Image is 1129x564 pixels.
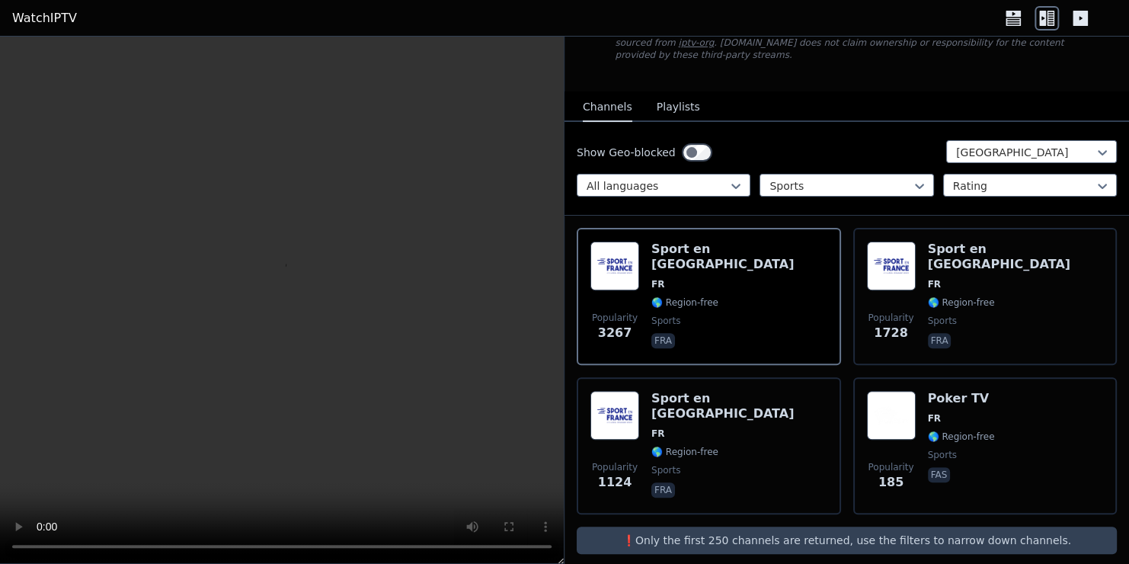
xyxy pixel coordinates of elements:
img: Sport en France [867,242,916,290]
p: fra [928,333,951,348]
h6: Sport en [GEOGRAPHIC_DATA] [651,391,827,421]
span: sports [928,449,957,461]
span: 🌎 Region-free [651,446,718,458]
p: ❗️Only the first 250 channels are returned, use the filters to narrow down channels. [583,533,1111,548]
img: Sport en France [590,391,639,440]
a: WatchIPTV [12,9,77,27]
p: fas [928,467,951,482]
h6: Sport en [GEOGRAPHIC_DATA] [928,242,1104,272]
img: Sport en France [590,242,639,290]
h6: Poker TV [928,391,995,406]
h6: Sport en [GEOGRAPHIC_DATA] [651,242,827,272]
span: 1728 [874,324,908,342]
p: [DOMAIN_NAME] does not host or serve any video content directly. All streams available here are s... [616,24,1079,61]
span: 🌎 Region-free [928,431,995,443]
p: fra [651,333,675,348]
span: 1124 [598,473,632,492]
a: iptv-org [679,37,715,48]
span: 3267 [598,324,632,342]
span: 🌎 Region-free [651,296,718,309]
label: Show Geo-blocked [577,145,676,160]
span: FR [928,278,941,290]
span: FR [651,428,664,440]
span: sports [651,464,680,476]
span: FR [928,412,941,425]
p: fra [651,482,675,498]
span: sports [928,315,957,327]
span: Popularity [868,312,913,324]
span: Popularity [868,461,913,473]
span: FR [651,278,664,290]
span: 185 [878,473,904,492]
img: Poker TV [867,391,916,440]
span: Popularity [592,461,638,473]
button: Channels [583,93,632,122]
button: Playlists [657,93,700,122]
span: 🌎 Region-free [928,296,995,309]
span: sports [651,315,680,327]
span: Popularity [592,312,638,324]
